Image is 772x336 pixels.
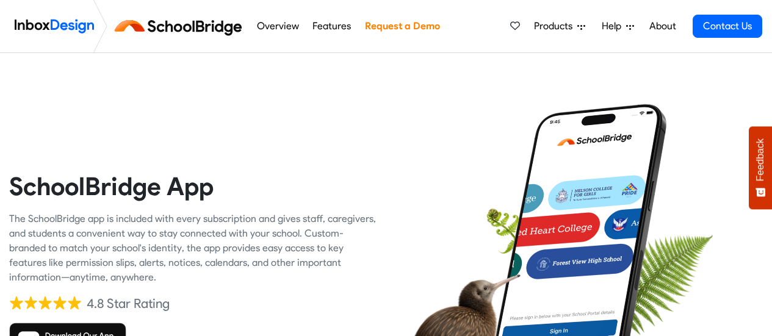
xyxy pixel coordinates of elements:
[112,12,250,41] img: schoolbridge logo
[309,14,355,38] a: Features
[9,171,377,202] heading: SchoolBridge App
[9,212,377,285] div: The SchoolBridge app is included with every subscription and gives staff, caregivers, and student...
[534,19,577,34] span: Products
[253,14,302,38] a: Overview
[646,14,679,38] a: About
[529,14,590,38] a: Products
[87,295,170,313] div: 4.8 Star Rating
[361,14,443,38] a: Request a Demo
[693,15,762,38] a: Contact Us
[597,14,639,38] a: Help
[755,138,766,181] span: Feedback
[749,126,772,209] button: Feedback - Show survey
[602,19,626,34] span: Help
